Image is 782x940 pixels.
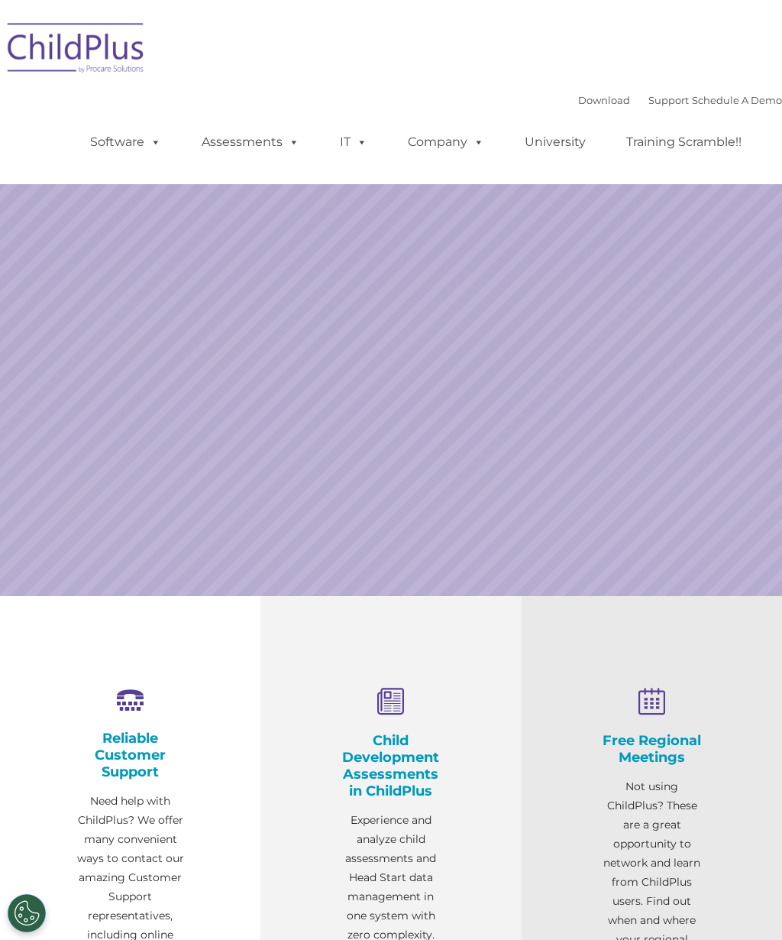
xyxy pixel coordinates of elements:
a: Software [75,127,176,157]
a: Download [578,94,630,106]
a: University [509,127,601,157]
a: IT [325,127,383,157]
h4: Child Development Assessments in ChildPlus [337,732,444,799]
a: Training Scramble!! [611,127,757,157]
font: | [578,94,782,106]
a: Assessments [186,127,315,157]
button: Cookies Settings [8,894,46,932]
a: Support [648,94,689,106]
h4: Free Regional Meetings [598,732,706,766]
a: Schedule A Demo [692,94,782,106]
h4: Reliable Customer Support [76,730,184,780]
a: Company [393,127,499,157]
